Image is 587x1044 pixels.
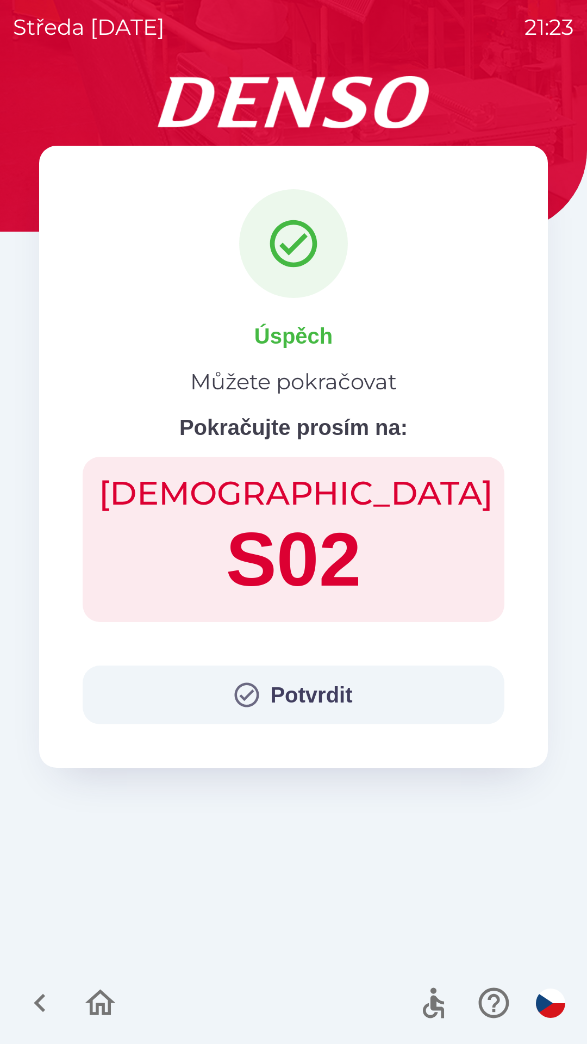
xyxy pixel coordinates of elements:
[254,320,333,352] p: Úspěch
[190,365,397,398] p: Můžete pokračovat
[99,513,488,606] h1: S02
[83,666,504,724] button: Potvrdit
[99,473,488,513] h2: [DEMOGRAPHIC_DATA]
[13,11,165,43] p: středa [DATE]
[179,411,408,444] p: Pokračujte prosím na:
[524,11,574,43] p: 21:23
[536,989,565,1018] img: cs flag
[39,76,548,128] img: Logo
